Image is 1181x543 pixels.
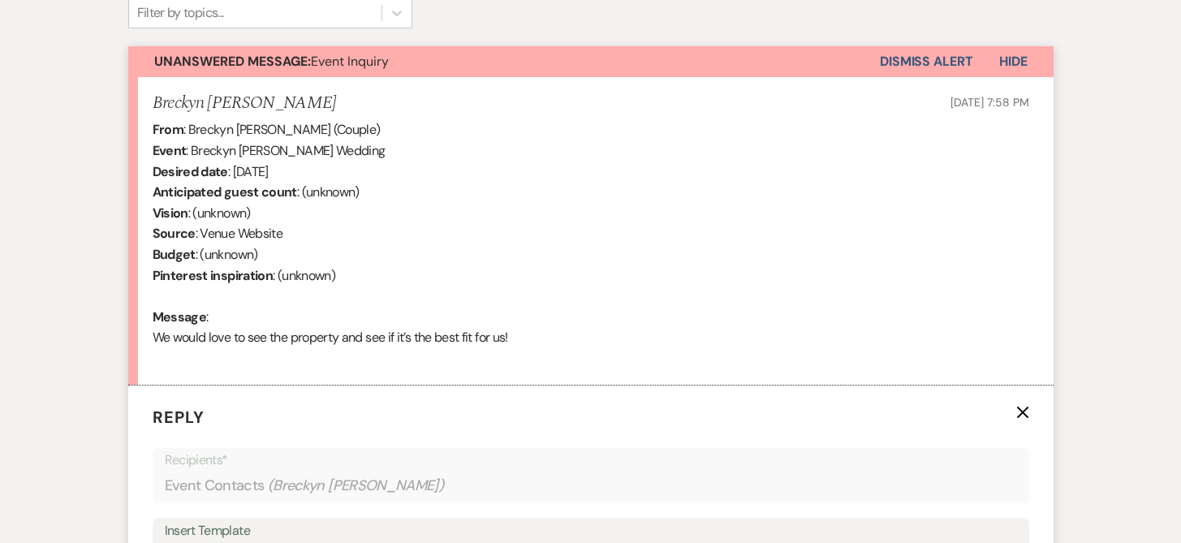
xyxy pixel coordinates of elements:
b: Budget [153,246,196,263]
div: Insert Template [165,519,1017,543]
div: : Breckyn [PERSON_NAME] (Couple) : Breckyn [PERSON_NAME] Wedding : [DATE] : (unknown) : (unknown)... [153,119,1029,368]
button: Unanswered Message:Event Inquiry [128,46,880,77]
b: Anticipated guest count [153,183,297,200]
button: Dismiss Alert [880,46,973,77]
span: ( Breckyn [PERSON_NAME] ) [268,475,445,497]
div: Event Contacts [165,470,1017,502]
b: Source [153,225,196,242]
b: Message [153,308,207,325]
span: Reply [153,407,205,428]
div: Filter by topics... [137,3,224,23]
strong: Unanswered Message: [154,53,311,70]
span: Event Inquiry [154,53,389,70]
b: Vision [153,205,188,222]
span: [DATE] 7:58 PM [950,95,1028,110]
b: Event [153,142,187,159]
b: Pinterest inspiration [153,267,274,284]
span: Hide [999,53,1028,70]
p: Recipients* [165,450,1017,471]
button: Hide [973,46,1054,77]
b: From [153,121,183,138]
h5: Breckyn [PERSON_NAME] [153,93,337,114]
b: Desired date [153,163,228,180]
